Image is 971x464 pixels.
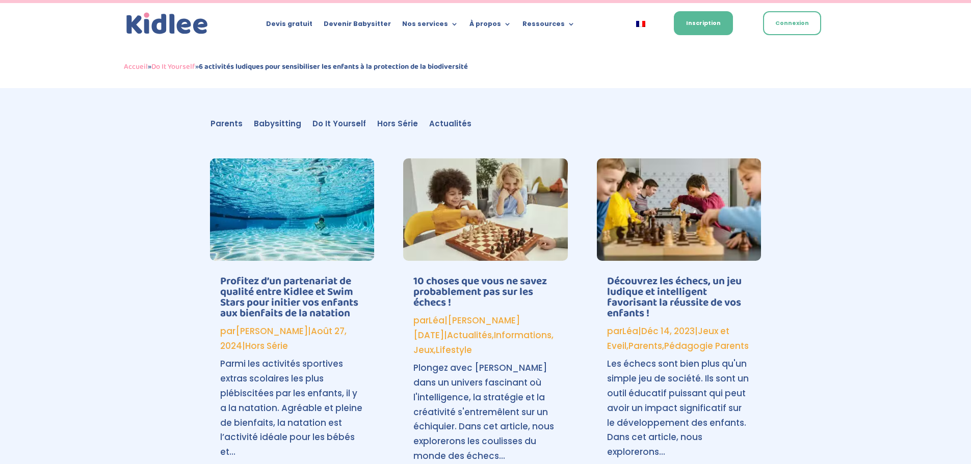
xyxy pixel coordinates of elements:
p: par | | , , , [413,313,557,358]
a: Hors Série [377,120,418,131]
img: logo_kidlee_bleu [124,10,211,37]
a: Ressources [522,20,575,32]
a: Léa [429,314,444,326]
p: par | | [220,324,364,353]
p: par | | , , [607,324,751,353]
a: Nos services [402,20,458,32]
a: Accueil [124,61,148,73]
a: Do It Yourself [312,120,366,131]
span: » » [124,61,468,73]
a: Babysitting [254,120,301,131]
a: Devis gratuit [266,20,312,32]
img: Français [636,21,645,27]
a: Parents [211,120,243,131]
a: Hors Série [245,340,288,352]
a: Informations [494,329,552,341]
a: 10 choses que vous ne savez probablement pas sur les échecs ! [413,272,547,311]
a: Léa [622,325,638,337]
a: À propos [469,20,511,32]
a: Découvrez les échecs, un jeu ludique et intelligent favorisant la réussite de vos enfants ! [607,272,742,322]
p: Plongez avec [PERSON_NAME] dans un univers fascinant où l'intelligence, la stratégie et la créati... [413,361,557,463]
a: Jeux et Eveil [607,325,729,352]
a: Parents [628,340,662,352]
a: Inscription [674,11,733,35]
a: Connexion [763,11,821,35]
a: Lifestyle [436,344,472,356]
span: Déc 14, 2023 [641,325,695,337]
a: Pédagogie Parents [664,340,749,352]
p: Parmi les activités sportives extras scolaires les plus plébiscitées par les enfants, il y a la n... [220,357,364,459]
img: Profitez d’un partenariat de qualité entre Kidlee et Swim Stars pour initier vos enfants aux bien... [210,158,374,261]
a: Devenir Babysitter [324,20,391,32]
strong: 6 activités ludiques pour sensibiliser les enfants à la protection de la biodiversité [199,61,468,73]
a: Do It Yourself [151,61,195,73]
img: 10 choses que vous ne savez probablement pas sur les échecs ! [403,158,567,261]
img: Découvrez les échecs, un jeu ludique et intelligent favorisant la réussite de vos enfants ! [597,158,761,261]
a: Actualités [429,120,471,131]
span: [PERSON_NAME][DATE] [413,314,520,341]
a: Actualités [447,329,492,341]
span: Août 27, 2024 [220,325,347,352]
a: Kidlee Logo [124,10,211,37]
p: Les échecs sont bien plus qu'un simple jeu de société. Ils sont un outil éducatif puissant qui pe... [607,357,751,459]
a: [PERSON_NAME] [235,325,308,337]
a: Jeux [413,344,434,356]
a: Profitez d’un partenariat de qualité entre Kidlee et Swim Stars pour initier vos enfants aux bien... [220,272,358,322]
